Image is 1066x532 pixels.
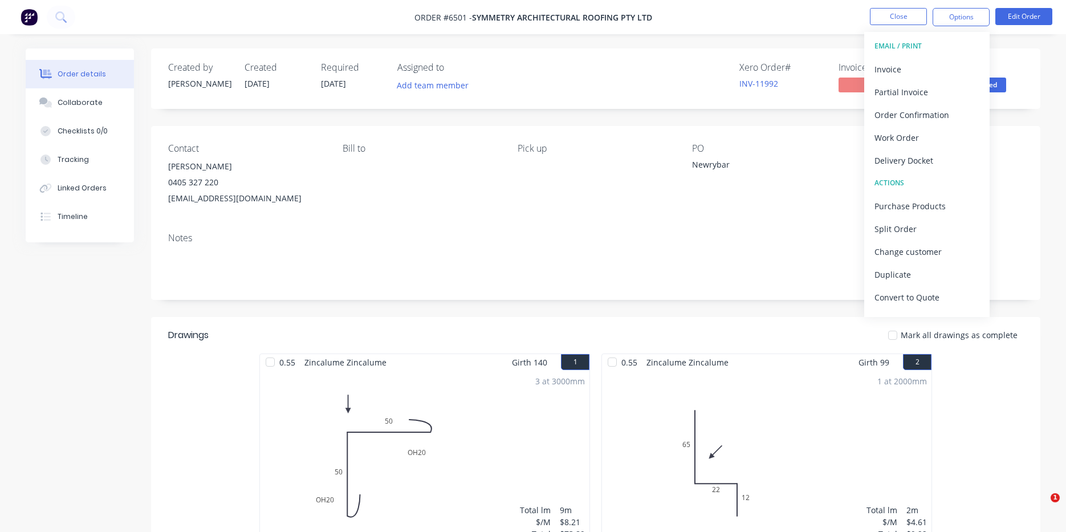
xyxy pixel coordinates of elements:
[874,176,979,190] div: ACTIONS
[1027,493,1055,521] iframe: Intercom live chat
[874,289,979,306] div: Convert to Quote
[739,62,825,73] div: Xero Order #
[874,84,979,100] div: Partial Invoice
[535,375,585,387] div: 3 at 3000mm
[520,504,551,516] div: Total lm
[874,61,979,78] div: Invoice
[864,172,990,194] button: ACTIONS
[168,328,209,342] div: Drawings
[321,62,384,73] div: Required
[877,375,927,387] div: 1 at 2000mm
[933,8,990,26] button: Options
[26,145,134,174] button: Tracking
[839,62,924,73] div: Invoiced
[26,117,134,145] button: Checklists 0/0
[864,58,990,80] button: Invoice
[866,504,897,516] div: Total lm
[518,143,674,154] div: Pick up
[866,516,897,528] div: $/M
[874,39,979,54] div: EMAIL / PRINT
[874,312,979,328] div: Archive
[58,212,88,222] div: Timeline
[864,194,990,217] button: Purchase Products
[414,12,472,23] span: Order #6501 -
[874,221,979,237] div: Split Order
[275,354,300,371] span: 0.55
[245,62,307,73] div: Created
[245,78,270,89] span: [DATE]
[642,354,733,371] span: Zincalume Zincalume
[1051,493,1060,502] span: 1
[692,159,835,174] div: Newrybar
[300,354,391,371] span: Zincalume Zincalume
[58,98,103,108] div: Collaborate
[839,78,907,92] span: No
[168,143,324,154] div: Contact
[903,354,931,370] button: 2
[397,78,475,93] button: Add team member
[26,202,134,231] button: Timeline
[168,159,324,174] div: [PERSON_NAME]
[860,159,913,174] button: Add labels
[870,8,927,25] button: Close
[906,504,927,516] div: 2m
[864,286,990,308] button: Convert to Quote
[168,190,324,206] div: [EMAIL_ADDRESS][DOMAIN_NAME]
[397,62,511,73] div: Assigned to
[58,69,106,79] div: Order details
[864,126,990,149] button: Work Order
[560,516,585,528] div: $8.21
[168,159,324,206] div: [PERSON_NAME]0405 327 220[EMAIL_ADDRESS][DOMAIN_NAME]
[168,62,231,73] div: Created by
[26,60,134,88] button: Order details
[864,35,990,58] button: EMAIL / PRINT
[739,78,778,89] a: INV-11992
[560,504,585,516] div: 9m
[58,183,107,193] div: Linked Orders
[58,155,89,165] div: Tracking
[26,88,134,117] button: Collaborate
[864,217,990,240] button: Split Order
[512,354,547,371] span: Girth 140
[168,78,231,90] div: [PERSON_NAME]
[561,354,589,370] button: 1
[864,308,990,331] button: Archive
[874,266,979,283] div: Duplicate
[692,143,848,154] div: PO
[864,263,990,286] button: Duplicate
[26,174,134,202] button: Linked Orders
[617,354,642,371] span: 0.55
[874,152,979,169] div: Delivery Docket
[874,129,979,146] div: Work Order
[864,149,990,172] button: Delivery Docket
[864,80,990,103] button: Partial Invoice
[864,240,990,263] button: Change customer
[859,354,889,371] span: Girth 99
[391,78,475,93] button: Add team member
[901,329,1018,341] span: Mark all drawings as complete
[21,9,38,26] img: Factory
[874,198,979,214] div: Purchase Products
[520,516,551,528] div: $/M
[168,174,324,190] div: 0405 327 220
[864,103,990,126] button: Order Confirmation
[168,233,1023,243] div: Notes
[995,8,1052,25] button: Edit Order
[343,143,499,154] div: Bill to
[472,12,652,23] span: Symmetry Architectural Roofing Pty Ltd
[874,243,979,260] div: Change customer
[906,516,927,528] div: $4.61
[874,107,979,123] div: Order Confirmation
[321,78,346,89] span: [DATE]
[58,126,108,136] div: Checklists 0/0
